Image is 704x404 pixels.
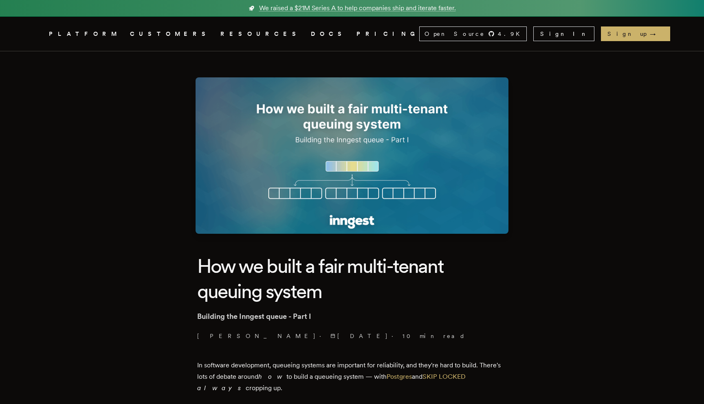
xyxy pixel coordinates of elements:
em: how [258,373,286,380]
span: 10 min read [403,332,465,340]
a: PRICING [356,29,419,39]
button: RESOURCES [220,29,301,39]
button: PLATFORM [49,29,120,39]
a: Sign up [601,26,670,41]
h1: How we built a fair multi-tenant queuing system [197,253,507,304]
p: Building the Inngest queue - Part I [197,311,507,322]
span: [DATE] [330,332,388,340]
a: CUSTOMERS [130,29,211,39]
em: always [197,384,246,392]
span: We raised a $21M Series A to help companies ship and iterate faster. [259,3,456,13]
p: In software development, queueing systems are important for reliability, and they're hard to buil... [197,360,507,394]
img: Featured image for How we built a fair multi-tenant queuing system blog post [196,77,508,234]
a: [PERSON_NAME] [197,332,316,340]
a: Sign In [533,26,594,41]
nav: Global [26,17,678,51]
a: DOCS [311,29,347,39]
p: · · [197,332,507,340]
a: Postgres [387,373,412,380]
a: SKIP LOCKED [422,373,466,380]
span: → [650,30,664,38]
span: Open Source [425,30,485,38]
span: 4.9 K [498,30,525,38]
